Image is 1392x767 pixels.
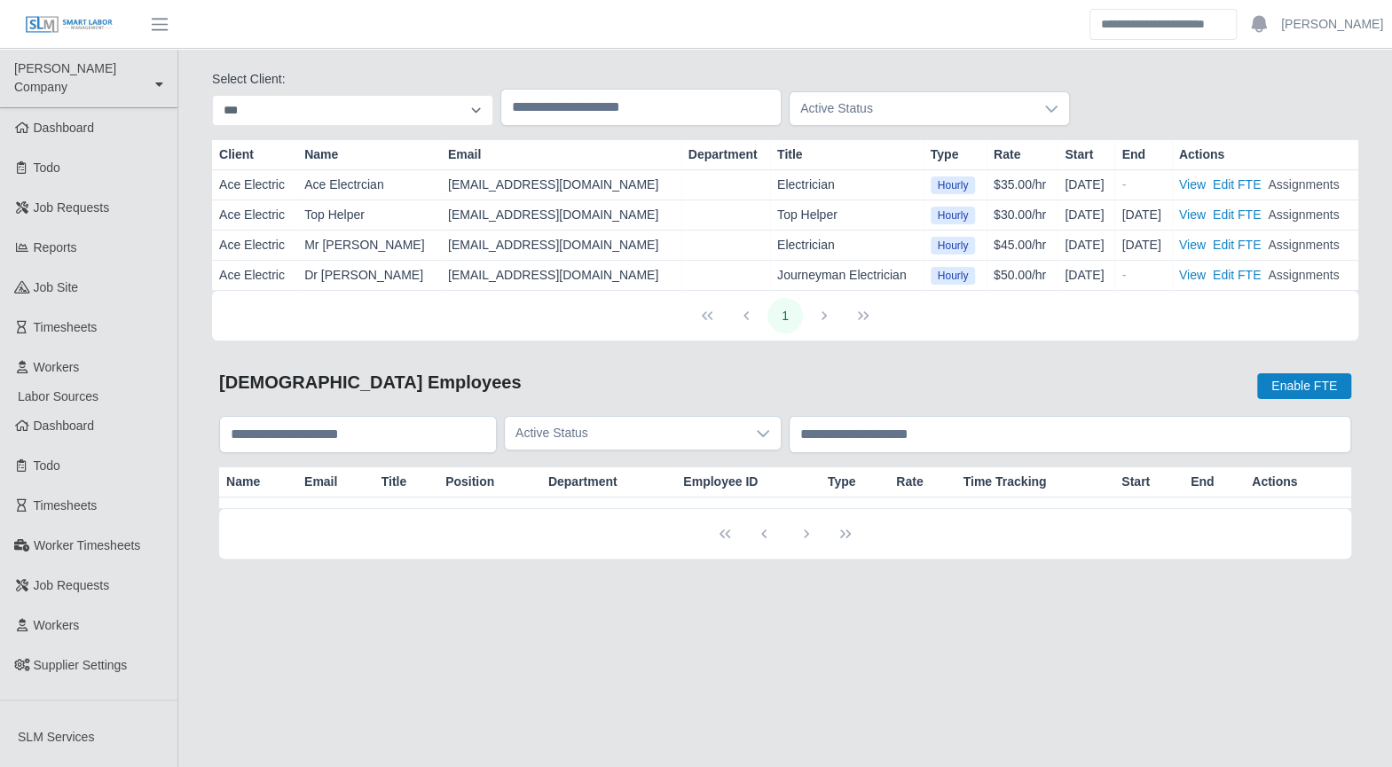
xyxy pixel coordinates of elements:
[1252,473,1297,491] span: Actions
[777,145,803,164] span: Title
[770,170,924,200] td: Electrician
[381,473,407,491] span: Title
[219,370,521,395] h2: [DEMOGRAPHIC_DATA] Employees
[1213,206,1261,224] button: Edit FTE
[297,170,441,200] td: Ace Electrcian
[1065,177,1104,192] span: [DATE]
[994,238,1046,252] span: $45.00/hr
[441,231,681,261] td: [EMAIL_ADDRESS][DOMAIN_NAME]
[770,261,924,291] td: Journeyman Electrician
[297,261,441,291] td: Dr [PERSON_NAME]
[1179,145,1224,164] span: Actions
[297,200,441,231] td: Top Helper
[1065,268,1104,282] span: [DATE]
[34,618,80,632] span: Workers
[1268,266,1339,285] button: Assignments
[1065,238,1104,252] span: [DATE]
[1268,176,1339,194] button: Assignments
[448,145,481,164] span: Email
[1257,373,1351,399] button: Enable FTE
[34,160,60,175] span: Todo
[1121,268,1126,282] span: -
[683,473,758,491] span: Employee ID
[18,730,94,744] span: SLM Services
[34,280,79,294] span: job site
[25,15,114,35] img: SLM Logo
[767,298,803,333] button: Page 1
[34,578,110,592] span: Job Requests
[34,200,110,215] span: Job Requests
[34,360,80,374] span: Workers
[931,237,976,254] span: Hourly
[34,658,128,672] span: Supplier Settings
[219,145,254,164] span: Client
[1268,206,1339,224] button: Assignments
[226,473,260,491] span: Name
[1179,236,1206,254] button: View
[18,389,98,403] span: Labor Sources
[1179,206,1206,224] button: View
[1121,238,1160,252] span: [DATE]
[34,498,98,513] span: Timesheets
[304,473,337,491] span: Email
[994,268,1046,282] span: $50.00/hr
[994,177,1046,192] span: $35.00/hr
[441,200,681,231] td: [EMAIL_ADDRESS][DOMAIN_NAME]
[931,207,976,224] span: Hourly
[212,231,297,261] td: Ace Electric
[931,267,976,285] span: Hourly
[688,145,758,164] span: Department
[1213,176,1261,194] button: Edit FTE
[1213,266,1261,285] button: Edit FTE
[212,200,297,231] td: Ace Electric
[1191,473,1214,491] span: End
[34,240,77,254] span: Reports
[212,261,297,291] td: Ace Electric
[212,70,285,88] label: Select Client:
[896,473,923,491] span: Rate
[1179,176,1206,194] button: View
[828,473,856,491] span: Type
[1065,207,1104,222] span: [DATE]
[304,145,338,164] span: Name
[34,419,95,433] span: Dashboard
[212,170,297,200] td: Ace Electric
[1089,9,1237,40] input: Search
[931,145,959,164] span: Type
[1213,236,1261,254] button: Edit FTE
[1121,145,1144,164] span: End
[1121,473,1150,491] span: Start
[1065,145,1093,164] span: Start
[770,231,924,261] td: Electrician
[931,176,976,194] span: Hourly
[790,92,1034,125] span: Active Status
[34,538,140,552] span: Worker Timesheets
[441,170,681,200] td: [EMAIL_ADDRESS][DOMAIN_NAME]
[34,458,60,473] span: Todo
[34,121,95,135] span: Dashboard
[963,473,1046,491] span: Time Tracking
[548,473,617,491] span: Department
[1268,236,1339,254] button: Assignments
[297,231,441,261] td: Mr [PERSON_NAME]
[34,320,98,334] span: Timesheets
[1281,15,1383,34] a: [PERSON_NAME]
[994,145,1020,164] span: Rate
[505,417,745,450] span: Active Status
[445,473,494,491] span: Position
[1179,266,1206,285] button: View
[1121,207,1160,222] span: [DATE]
[770,200,924,231] td: Top Helper
[994,207,1046,222] span: $30.00/hr
[1121,177,1126,192] span: -
[441,261,681,291] td: [EMAIL_ADDRESS][DOMAIN_NAME]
